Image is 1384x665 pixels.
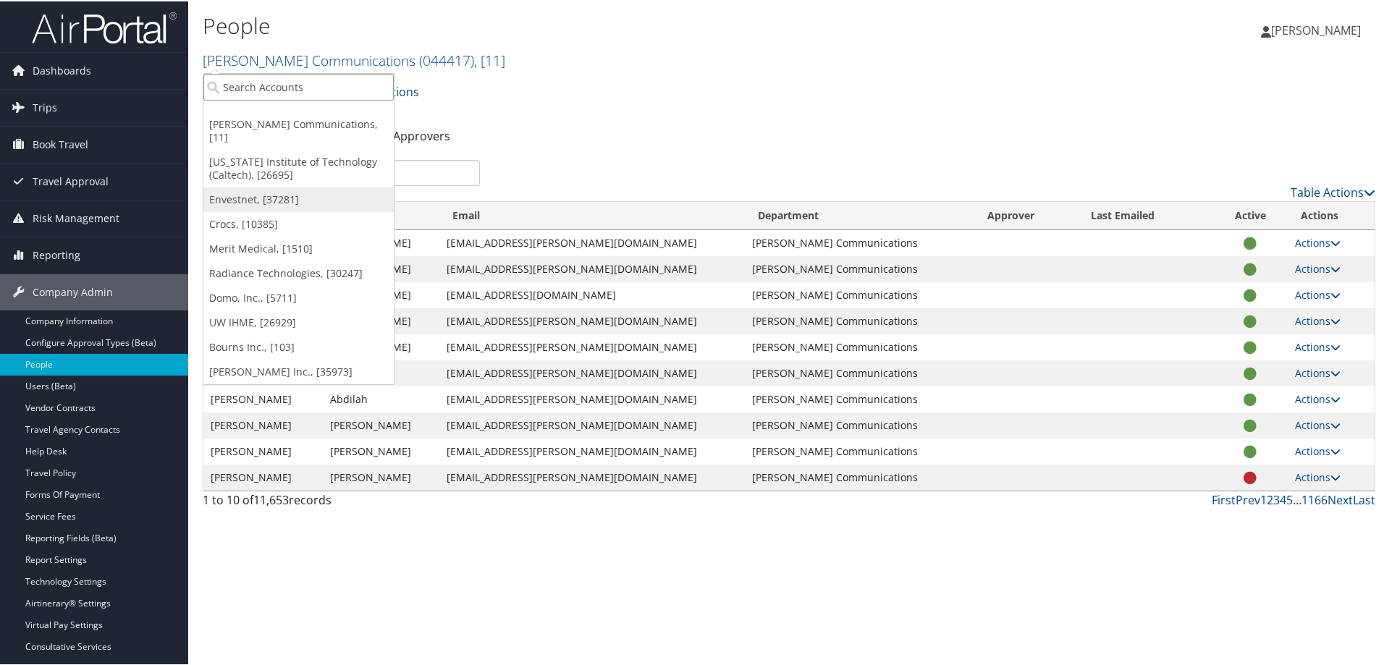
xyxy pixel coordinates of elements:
td: [EMAIL_ADDRESS][PERSON_NAME][DOMAIN_NAME] [439,307,745,333]
td: [EMAIL_ADDRESS][PERSON_NAME][DOMAIN_NAME] [439,255,745,281]
input: Search Accounts [203,72,394,99]
a: [PERSON_NAME] Inc., [35973] [203,358,394,383]
td: [PERSON_NAME] Communications [745,437,974,463]
td: [PERSON_NAME] Communications [745,385,974,411]
a: Table Actions [1291,183,1375,199]
td: [EMAIL_ADDRESS][PERSON_NAME][DOMAIN_NAME] [439,385,745,411]
td: [PERSON_NAME] Communications [745,359,974,385]
a: 1166 [1301,491,1328,507]
td: [PERSON_NAME] Communications [745,333,974,359]
a: UW IHME, [26929] [203,309,394,334]
a: Actions [1295,339,1341,352]
div: 1 to 10 of records [203,490,480,514]
th: Last Emailed: activate to sort column ascending [1078,200,1213,229]
a: Prev [1236,491,1260,507]
a: Actions [1295,443,1341,457]
td: Abdilah [323,385,439,411]
td: [PERSON_NAME] Communications [745,229,974,255]
a: 4 [1280,491,1286,507]
img: airportal-logo.png [32,9,177,43]
td: [PERSON_NAME] [323,437,439,463]
td: [EMAIL_ADDRESS][PERSON_NAME][DOMAIN_NAME] [439,463,745,489]
a: Actions [1295,313,1341,326]
td: [PERSON_NAME] [323,463,439,489]
td: [PERSON_NAME] [203,463,323,489]
a: First [1212,491,1236,507]
h1: People [203,9,984,40]
a: 5 [1286,491,1293,507]
td: [EMAIL_ADDRESS][DOMAIN_NAME] [439,281,745,307]
span: … [1293,491,1301,507]
a: Actions [1295,234,1341,248]
a: Envestnet, [37281] [203,186,394,211]
a: Merit Medical, [1510] [203,235,394,260]
a: Bourns Inc., [103] [203,334,394,358]
span: Reporting [33,236,80,272]
th: Actions [1288,200,1375,229]
td: [PERSON_NAME] [323,411,439,437]
a: [PERSON_NAME] Communications, [11] [203,111,394,148]
span: ( 044417 ) [419,49,474,69]
td: [EMAIL_ADDRESS][PERSON_NAME][DOMAIN_NAME] [439,437,745,463]
a: Last [1353,491,1375,507]
a: [PERSON_NAME] [1261,7,1375,51]
td: [PERSON_NAME] Communications [745,307,974,333]
td: [PERSON_NAME] [203,437,323,463]
td: [EMAIL_ADDRESS][PERSON_NAME][DOMAIN_NAME] [439,333,745,359]
td: [PERSON_NAME] [203,411,323,437]
a: 2 [1267,491,1273,507]
th: Approver [974,200,1078,229]
span: [PERSON_NAME] [1271,21,1361,37]
span: Risk Management [33,199,119,235]
a: [PERSON_NAME] Communications [203,49,505,69]
th: Email: activate to sort column ascending [439,200,745,229]
a: Actions [1295,365,1341,378]
a: Radiance Technologies, [30247] [203,260,394,284]
a: Crocs, [10385] [203,211,394,235]
a: Actions [1295,417,1341,431]
span: Dashboards [33,51,91,88]
th: Department: activate to sort column ascending [745,200,974,229]
span: , [ 11 ] [474,49,505,69]
a: Actions [1295,261,1341,274]
td: [EMAIL_ADDRESS][PERSON_NAME][DOMAIN_NAME] [439,229,745,255]
td: [PERSON_NAME] Communications [745,255,974,281]
td: [EMAIL_ADDRESS][PERSON_NAME][DOMAIN_NAME] [439,359,745,385]
a: Approvers [393,127,450,143]
span: Travel Approval [33,162,109,198]
td: [PERSON_NAME] [203,385,323,411]
a: 1 [1260,491,1267,507]
td: [PERSON_NAME] Communications [745,463,974,489]
td: [EMAIL_ADDRESS][PERSON_NAME][DOMAIN_NAME] [439,411,745,437]
th: Active: activate to sort column ascending [1212,200,1288,229]
span: Company Admin [33,273,113,309]
span: 11,653 [253,491,289,507]
a: Actions [1295,469,1341,483]
span: Book Travel [33,125,88,161]
a: Next [1328,491,1353,507]
a: [US_STATE] Institute of Technology (Caltech), [26695] [203,148,394,186]
td: [PERSON_NAME] Communications [745,411,974,437]
a: Domo, Inc., [5711] [203,284,394,309]
a: Actions [1295,391,1341,404]
a: 3 [1273,491,1280,507]
span: Trips [33,88,57,124]
td: [PERSON_NAME] Communications [745,281,974,307]
a: Actions [1295,287,1341,300]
